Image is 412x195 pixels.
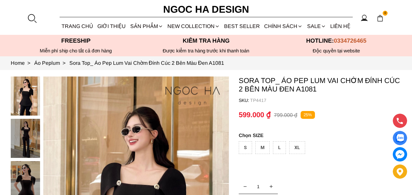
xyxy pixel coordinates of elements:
div: SẢN PHẨM [128,18,165,35]
a: BEST SELLER [222,18,262,35]
input: Quantity input [239,180,278,193]
a: Ngoc Ha Design [157,2,255,17]
span: > [25,60,33,66]
h6: Độc quyền tại website [271,48,402,54]
p: Được kiểm tra hàng trước khi thanh toán [141,48,271,54]
font: Kiểm tra hàng [183,37,230,44]
p: Sora Top_ Áo Pep Lum Vai Chờm Đính Cúc 2 Bên Màu Đen A1081 [239,77,402,93]
p: TP4417 [250,98,402,103]
span: 0 [383,11,388,16]
img: Sora Top_ Áo Pep Lum Vai Chờm Đính Cúc 2 Bên Màu Đen A1081_mini_1 [11,119,40,158]
div: L [273,141,286,154]
a: Display image [393,131,407,145]
h6: SKU: [239,98,250,103]
p: SIZE [239,132,402,138]
a: LIÊN HỆ [328,18,352,35]
p: 599.000 ₫ [239,111,271,119]
a: messenger [393,147,407,161]
div: XL [289,141,305,154]
a: TRANG CHỦ [60,18,95,35]
a: SALE [305,18,328,35]
a: Link to Home [11,60,34,66]
p: 799.000 ₫ [274,112,297,118]
div: S [239,141,252,154]
a: Link to Áo Peplum [34,60,69,66]
span: > [60,60,68,66]
div: Miễn phí ship cho tất cả đơn hàng [11,48,141,54]
div: Chính sách [262,18,305,35]
img: img-CART-ICON-ksit0nf1 [376,15,384,22]
p: Hotline: [271,37,402,44]
img: Sora Top_ Áo Pep Lum Vai Chờm Đính Cúc 2 Bên Màu Đen A1081_mini_0 [11,77,40,116]
p: Freeship [11,37,141,44]
img: Display image [396,134,404,142]
div: M [255,141,270,154]
span: 0334726465 [334,37,366,44]
a: Link to Sora Top_ Áo Pep Lum Vai Chờm Đính Cúc 2 Bên Màu Đen A1081 [69,60,224,66]
a: NEW COLLECTION [165,18,222,35]
a: GIỚI THIỆU [95,18,128,35]
p: 25% [301,111,315,119]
